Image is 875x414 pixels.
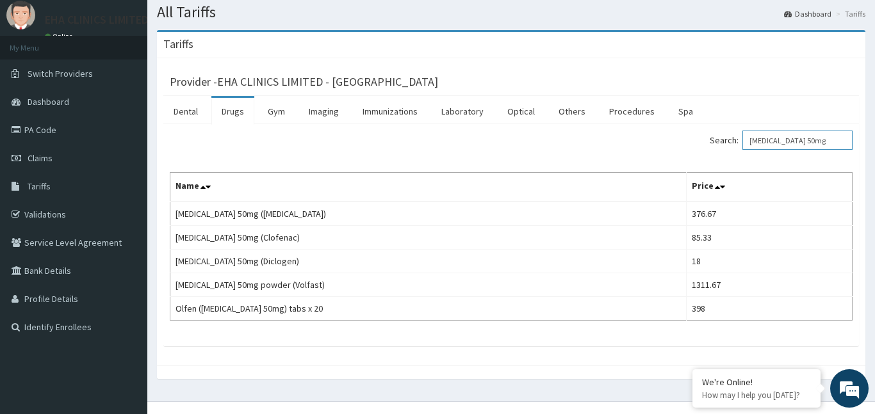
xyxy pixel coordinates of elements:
[170,226,687,250] td: [MEDICAL_DATA] 50mg (Clofenac)
[210,6,241,37] div: Minimize live chat window
[6,1,35,29] img: User Image
[686,173,852,202] th: Price
[6,277,244,322] textarea: Type your message and hit 'Enter'
[599,98,665,125] a: Procedures
[742,131,853,150] input: Search:
[211,98,254,125] a: Drugs
[28,180,51,192] span: Tariffs
[548,98,596,125] a: Others
[28,152,53,164] span: Claims
[45,14,183,26] p: EHA CLINICS LIMITED ABUJA
[45,32,76,41] a: Online
[668,98,703,125] a: Spa
[74,125,177,254] span: We're online!
[298,98,349,125] a: Imaging
[67,72,215,88] div: Chat with us now
[28,96,69,107] span: Dashboard
[258,98,295,125] a: Gym
[710,131,853,150] label: Search:
[24,64,52,96] img: d_794563401_company_1708531726252_794563401
[686,202,852,226] td: 376.67
[686,250,852,273] td: 18
[352,98,428,125] a: Immunizations
[686,226,852,250] td: 85.33
[702,390,811,401] p: How may I help you today?
[163,98,208,125] a: Dental
[686,273,852,297] td: 1311.67
[170,297,687,321] td: Olfen ([MEDICAL_DATA] 50mg) tabs x 20
[784,8,831,19] a: Dashboard
[170,202,687,226] td: [MEDICAL_DATA] 50mg ([MEDICAL_DATA])
[702,376,811,388] div: We're Online!
[170,273,687,297] td: [MEDICAL_DATA] 50mg powder (Volfast)
[28,68,93,79] span: Switch Providers
[686,297,852,321] td: 398
[497,98,545,125] a: Optical
[157,4,865,20] h1: All Tariffs
[170,76,438,88] h3: Provider - EHA CLINICS LIMITED - [GEOGRAPHIC_DATA]
[833,8,865,19] li: Tariffs
[170,250,687,273] td: [MEDICAL_DATA] 50mg (Diclogen)
[431,98,494,125] a: Laboratory
[170,173,687,202] th: Name
[163,38,193,50] h3: Tariffs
